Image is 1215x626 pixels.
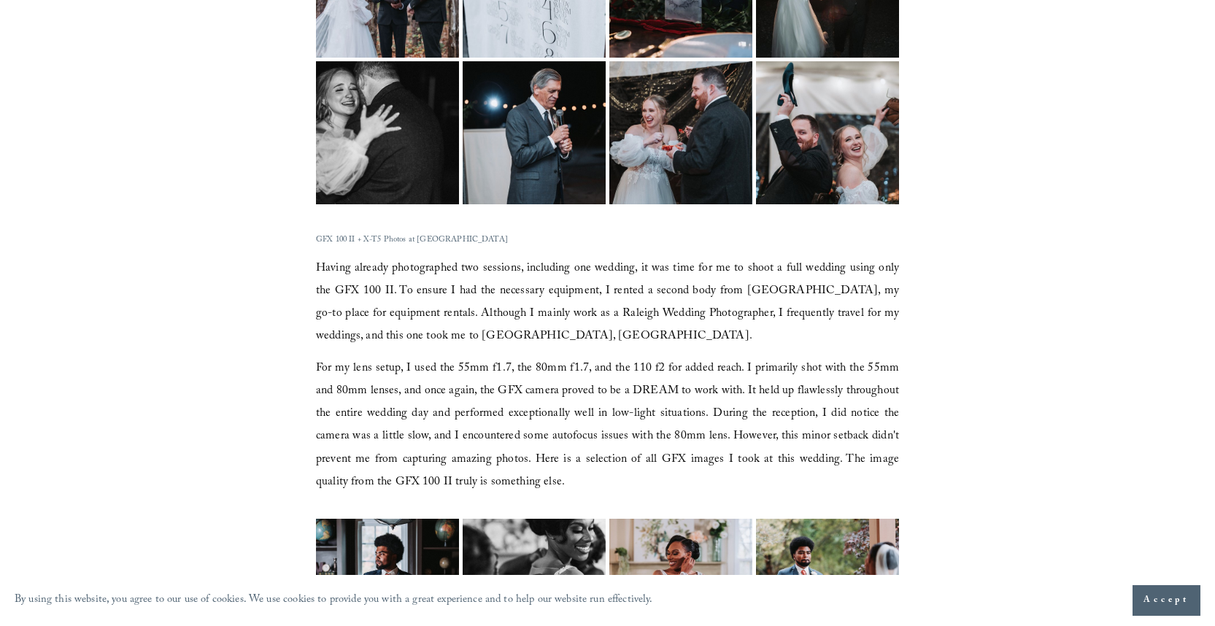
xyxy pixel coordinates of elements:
span: Accept [1143,593,1189,608]
span: For my lens setup, I used the 55mm f1.7, the 80mm f1.7, and the 110 f2 for added reach. I primari... [316,359,899,492]
img: Timberlake Earth Sanctuary Wedding Photography [280,61,495,204]
span: Having already photographed two sessions, including one wedding, it was time for me to shoot a fu... [316,259,899,347]
img: Timberlake Earth Sanctuary Wedding Photography [720,61,935,204]
button: Accept [1133,585,1200,616]
img: Timberlake Earth Sanctuary Wedding Photography [427,61,641,204]
p: By using this website, you agree to our use of cookies. We use cookies to provide you with a grea... [15,590,653,611]
img: Timberlake Earth Sanctuary Wedding Photography [574,61,788,204]
p: GFX 100 II + X-T5 Photos at [GEOGRAPHIC_DATA] [316,233,899,249]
